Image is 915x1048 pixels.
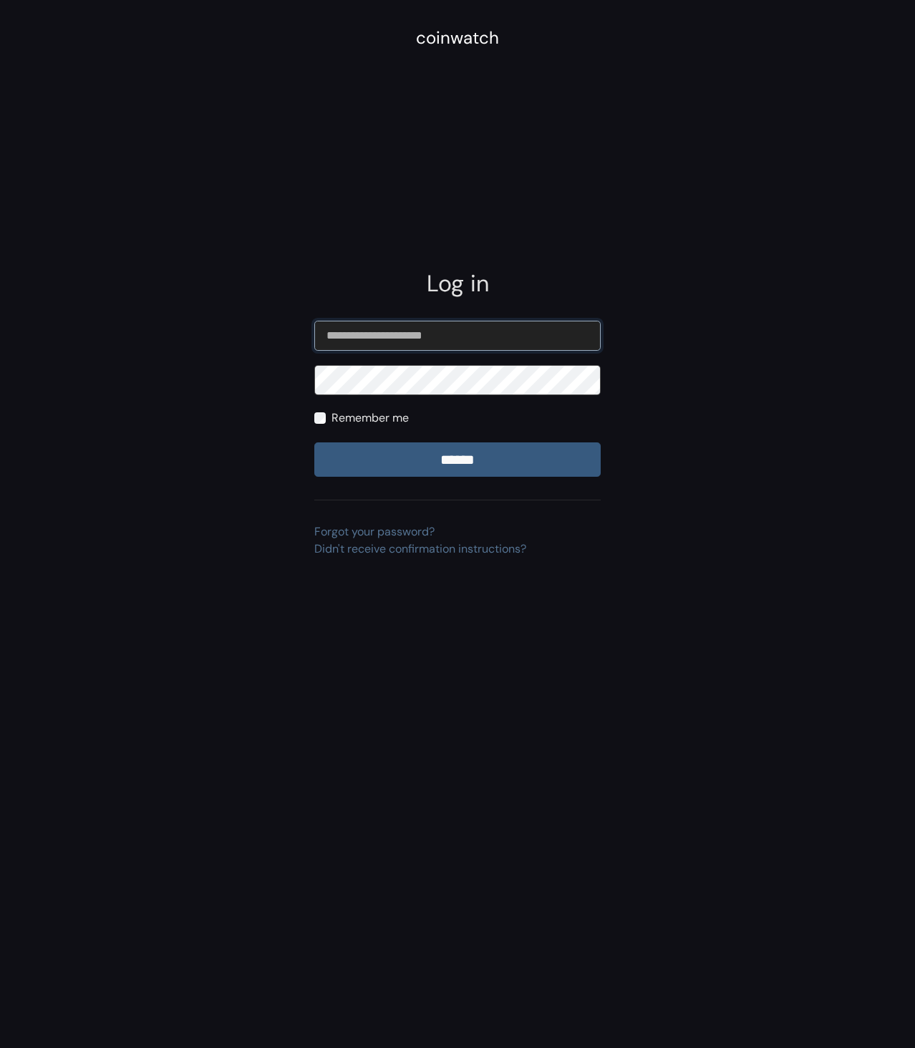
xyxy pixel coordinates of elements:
[314,541,526,556] a: Didn't receive confirmation instructions?
[416,25,499,51] div: coinwatch
[416,32,499,47] a: coinwatch
[314,270,601,297] h2: Log in
[331,409,409,427] label: Remember me
[314,524,435,539] a: Forgot your password?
